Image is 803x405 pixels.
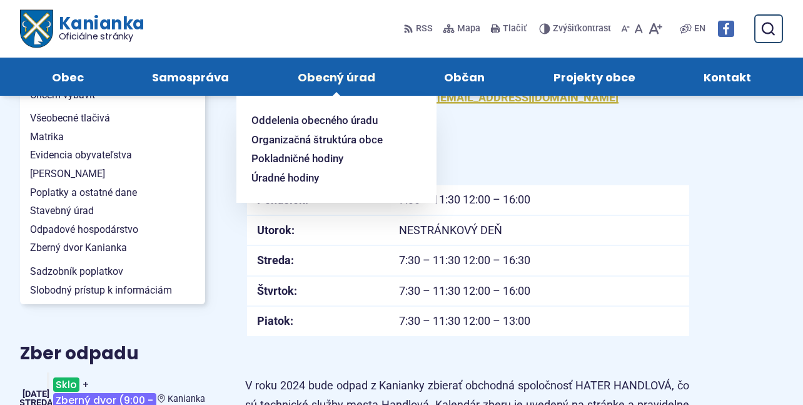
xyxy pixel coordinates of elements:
[30,220,195,239] span: Odpadové hospodárstvo
[440,16,483,42] a: Mapa
[20,202,205,220] a: Stavebný úrad
[59,32,144,41] span: Oficiálne stránky
[30,58,106,96] a: Obec
[52,58,84,96] span: Obec
[298,58,375,96] span: Obecný úrad
[30,262,195,281] span: Sadzobník poplatkov
[30,281,195,300] span: Slobodný prístup k informáciám
[257,223,295,237] strong: Utorok:
[30,183,195,202] span: Poplatky a ostatné dane
[20,238,205,257] a: Zberný dvor Kanianka
[645,16,665,42] button: Zväčšiť veľkosť písma
[20,146,205,165] a: Evidencia obyvateľstva
[503,24,527,34] span: Tlačiť
[488,16,529,42] button: Tlačiť
[257,314,293,327] strong: Piatok:
[20,10,53,48] img: Prejsť na domovskú stránku
[444,58,485,96] span: Občan
[389,306,689,336] td: 7:30 – 11:30 12:00 – 13:00
[257,254,294,267] strong: Streda:
[553,23,577,34] span: Zvýšiť
[251,168,407,188] a: Úradné hodiny
[694,21,705,36] span: EN
[251,168,319,188] span: Úradné hodiny
[168,394,205,404] span: Kanianka
[619,16,632,42] button: Zmenšiť veľkosť písma
[718,21,734,37] img: Prejsť na Facebook stránku
[457,21,480,36] span: Mapa
[532,58,657,96] a: Projekty obce
[389,185,689,215] td: 7:30 – 11:30 12:00 – 16:00
[251,130,407,150] a: Organizačná štruktúra obce
[53,15,144,41] span: Kanianka
[30,238,195,257] span: Zberný dvor Kanianka
[30,165,195,183] span: [PERSON_NAME]
[23,389,49,399] span: [DATE]
[257,193,308,206] strong: Pondelok:
[276,58,397,96] a: Obecný úrad
[704,58,751,96] span: Kontakt
[245,88,689,108] p: + [PHONE_NUMBER],
[30,202,195,220] span: Stavebný úrad
[251,111,407,130] a: Oddelenia obecného úradu
[20,128,205,146] a: Matrika
[692,21,708,36] a: EN
[682,58,773,96] a: Kontakt
[389,276,689,307] td: 7:30 – 11:30 12:00 – 16:00
[20,183,205,202] a: Poplatky a ostatné dane
[20,344,205,364] h3: Zber odpadu
[251,130,383,150] span: Organizačná štruktúra obce
[20,165,205,183] a: [PERSON_NAME]
[257,284,297,297] strong: Štvrtok:
[251,149,407,168] a: Pokladničné hodiny
[20,220,205,239] a: Odpadové hospodárstvo
[20,262,205,281] a: Sadzobník poplatkov
[632,16,645,42] button: Nastaviť pôvodnú veľkosť písma
[131,58,251,96] a: Samospráva
[389,215,689,246] td: NESTRÁNKOVÝ DEŇ
[251,111,378,130] span: Oddelenia obecného úradu
[403,16,435,42] a: RSS
[152,58,229,96] span: Samospráva
[553,24,611,34] span: kontrast
[389,245,689,276] td: 7:30 – 11:30 12:00 – 16:30
[350,91,619,104] a: [PERSON_NAME][EMAIL_ADDRESS][DOMAIN_NAME]
[553,58,635,96] span: Projekty obce
[30,146,195,165] span: Evidencia obyvateľstva
[416,21,433,36] span: RSS
[30,109,195,128] span: Všeobecné tlačivá
[20,109,205,128] a: Všeobecné tlačivá
[539,16,614,42] button: Zvýšiťkontrast
[251,149,343,168] span: Pokladničné hodiny
[20,10,144,48] a: Logo Kanianka, prejsť na domovskú stránku.
[422,58,507,96] a: Občan
[20,281,205,300] a: Slobodný prístup k informáciám
[30,128,195,146] span: Matrika
[53,377,79,392] span: Sklo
